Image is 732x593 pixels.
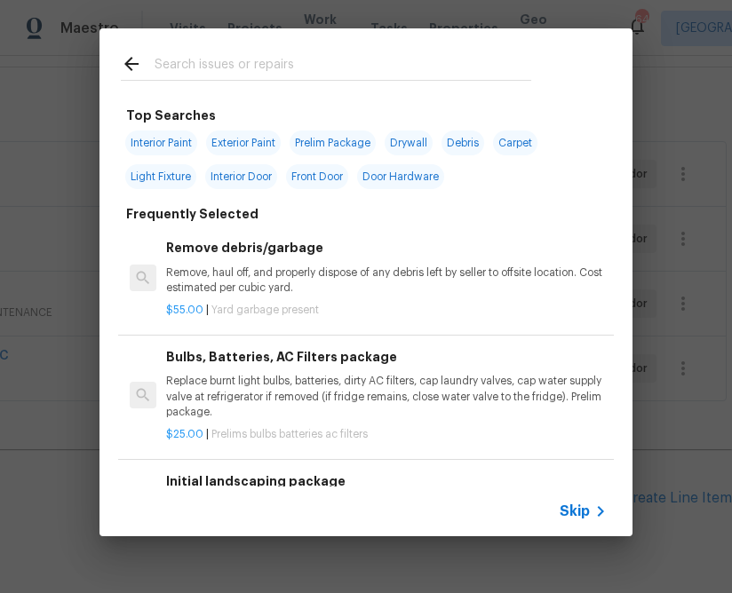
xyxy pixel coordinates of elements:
h6: Remove debris/garbage [166,238,607,257]
span: Debris [442,130,484,155]
span: Prelims bulbs batteries ac filters [211,429,368,439]
span: Drywall [385,130,433,155]
span: Interior Door [205,164,277,189]
p: | [166,427,607,442]
p: Remove, haul off, and properly dispose of any debris left by seller to offsite location. Cost est... [166,265,607,296]
span: Carpet [493,130,537,155]
span: Skip [560,502,590,520]
span: Door Hardware [357,164,444,189]
input: Search issues or repairs [155,53,531,80]
h6: Top Searches [126,106,216,125]
span: Light Fixture [125,164,196,189]
span: Front Door [286,164,348,189]
span: Prelim Package [290,130,376,155]
h6: Frequently Selected [126,204,259,224]
span: Yard garbage present [211,304,319,315]
span: Interior Paint [125,130,197,155]
p: Replace burnt light bulbs, batteries, dirty AC filters, cap laundry valves, cap water supply valv... [166,374,607,419]
p: | [166,303,607,318]
span: Exterior Paint [206,130,281,155]
span: $55.00 [166,304,203,315]
h6: Bulbs, Batteries, AC Filters package [166,347,607,367]
span: $25.00 [166,429,203,439]
h6: Initial landscaping package [166,471,607,491]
